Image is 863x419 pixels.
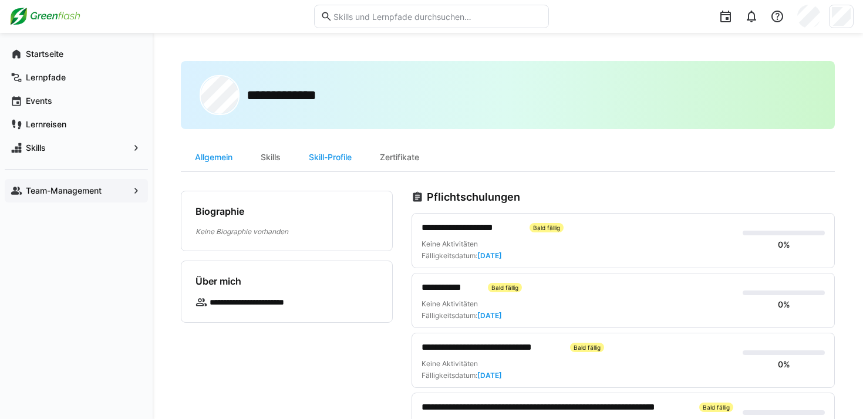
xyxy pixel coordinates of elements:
div: Bald fällig [530,223,564,232]
span: Keine Aktivitäten [422,359,478,368]
div: Bald fällig [488,283,522,292]
div: Fälligkeitsdatum: [422,371,502,380]
div: 0% [778,299,790,310]
h4: Über mich [195,275,241,287]
div: 0% [778,359,790,370]
div: Zertifikate [366,143,433,171]
h4: Biographie [195,205,244,217]
div: Fälligkeitsdatum: [422,311,502,320]
span: [DATE] [477,311,502,320]
h3: Pflichtschulungen [427,191,520,204]
div: Fälligkeitsdatum: [422,251,502,261]
span: [DATE] [477,251,502,260]
div: Bald fällig [699,403,733,412]
div: Bald fällig [570,343,604,352]
input: Skills und Lernpfade durchsuchen… [332,11,542,22]
p: Keine Biographie vorhanden [195,227,378,236]
div: 0% [778,239,790,251]
div: Allgemein [181,143,247,171]
div: Skills [247,143,295,171]
span: Keine Aktivitäten [422,299,478,308]
div: Skill-Profile [295,143,366,171]
span: [DATE] [477,371,502,380]
span: Keine Aktivitäten [422,239,478,248]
